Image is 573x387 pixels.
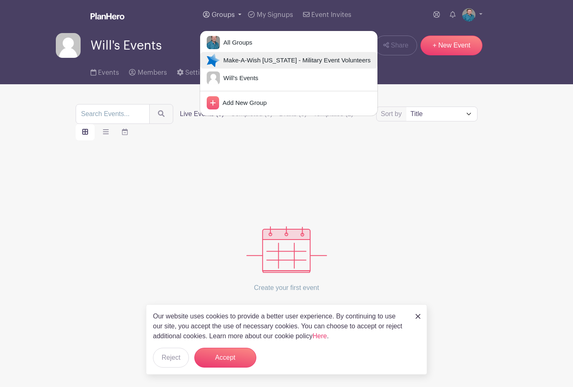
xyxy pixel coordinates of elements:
span: Events [98,69,119,76]
div: filters [180,109,353,119]
a: Events [91,58,119,84]
img: will_phelps-312x214.jpg [462,8,475,21]
input: Search Events... [76,104,150,124]
span: My Signups [257,12,293,18]
span: Share [391,40,408,50]
span: Will's Events [91,39,162,52]
button: Accept [194,348,256,368]
a: Share [375,36,417,55]
span: Event Invites [311,12,351,18]
img: default-ce2991bfa6775e67f084385cd625a349d9dcbb7a52a09fb2fda1e96e2d18dcdb.png [56,33,81,58]
span: Members [138,69,167,76]
a: + New Event [420,36,482,55]
a: Add New Group [200,95,377,111]
a: Members [129,58,167,84]
img: will_phelps-312x214.jpg [207,36,220,49]
img: close_button-5f87c8562297e5c2d7936805f587ecaba9071eb48480494691a3f1689db116b3.svg [415,314,420,319]
a: All Groups [200,34,377,51]
span: Settings [185,69,211,76]
img: default-ce2991bfa6775e67f084385cd625a349d9dcbb7a52a09fb2fda1e96e2d18dcdb.png [207,71,220,85]
img: events_empty-56550af544ae17c43cc50f3ebafa394433d06d5f1891c01edc4b5d1d59cfda54.svg [246,226,327,273]
a: Here [313,332,327,340]
p: Create your first event [246,273,327,303]
div: Groups [200,31,377,116]
a: Settings [177,58,211,84]
span: All Groups [220,38,252,47]
button: Reject [153,348,189,368]
a: Will's Events [200,70,377,86]
a: Make-A-Wish [US_STATE] - Military Event Volunteers [200,52,377,69]
span: Will's Events [220,74,258,83]
span: Groups [212,12,235,18]
img: 18-blue-star-png-image.png [207,54,220,67]
span: Add New Group [219,98,267,108]
img: logo_white-6c42ec7e38ccf1d336a20a19083b03d10ae64f83f12c07503d8b9e83406b4c7d.svg [91,13,124,19]
label: Live Events (0) [180,109,224,119]
div: order and view [76,124,134,140]
p: Our website uses cookies to provide a better user experience. By continuing to use our site, you ... [153,311,407,341]
label: Sort by [381,109,404,119]
span: Make-A-Wish [US_STATE] - Military Event Volunteers [220,56,370,65]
